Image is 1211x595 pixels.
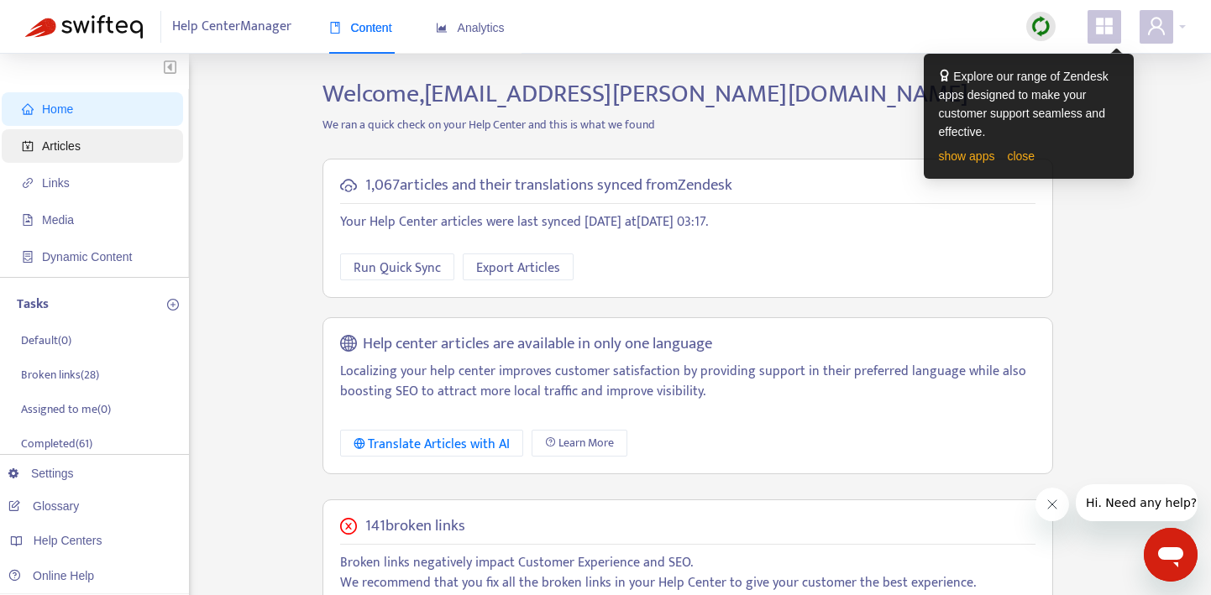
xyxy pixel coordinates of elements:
span: Media [42,213,74,227]
span: Articles [42,139,81,153]
img: Swifteq [25,15,143,39]
h5: 1,067 articles and their translations synced from Zendesk [365,176,732,196]
span: user [1146,16,1166,36]
p: We ran a quick check on your Help Center and this is what we found [310,116,1066,133]
span: cloud-sync [340,177,357,194]
p: Broken links ( 28 ) [21,366,99,384]
span: Welcome, [EMAIL_ADDRESS][PERSON_NAME][DOMAIN_NAME] [322,73,968,115]
span: Analytics [436,21,505,34]
span: Export Articles [476,258,560,279]
span: plus-circle [167,299,179,311]
p: Localizing your help center improves customer satisfaction by providing support in their preferre... [340,362,1035,402]
span: area-chart [436,22,448,34]
img: sync.dc5367851b00ba804db3.png [1030,16,1051,37]
p: Assigned to me ( 0 ) [21,400,111,418]
a: Online Help [8,569,94,582]
p: Tasks [17,295,49,315]
button: Translate Articles with AI [340,430,524,457]
h5: 141 broken links [365,517,465,536]
span: Dynamic Content [42,250,132,264]
iframe: Message from company [1076,484,1198,521]
a: Learn More [532,430,627,457]
p: Completed ( 61 ) [21,435,92,452]
span: home [22,103,34,115]
span: Learn More [558,434,614,452]
span: Content [329,21,392,34]
span: book [329,22,341,34]
p: Broken links negatively impact Customer Experience and SEO. We recommend that you fix all the bro... [340,553,1035,593]
button: Run Quick Sync [340,253,454,280]
span: Run Quick Sync [354,258,441,279]
a: show apps [939,149,995,163]
span: Help Center Manager [172,11,291,43]
iframe: Button to launch messaging window [1144,528,1198,582]
button: Export Articles [463,253,574,280]
span: Help Centers [34,534,102,547]
span: close-circle [340,518,357,535]
span: file-image [22,214,34,226]
div: Explore our range of Zendesk apps designed to make your customer support seamless and effective. [939,67,1119,141]
p: Default ( 0 ) [21,331,71,349]
span: appstore [1094,16,1114,36]
a: Settings [8,467,74,480]
span: account-book [22,140,34,152]
a: Glossary [8,499,79,513]
h5: Help center articles are available in only one language [363,335,712,354]
span: global [340,335,357,354]
p: Your Help Center articles were last synced [DATE] at [DATE] 03:17 . [340,212,1035,232]
iframe: Close message [1035,488,1069,521]
span: link [22,177,34,189]
div: Translate Articles with AI [354,434,511,455]
span: container [22,251,34,263]
a: close [1007,149,1035,163]
span: Links [42,176,70,190]
span: Home [42,102,73,116]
